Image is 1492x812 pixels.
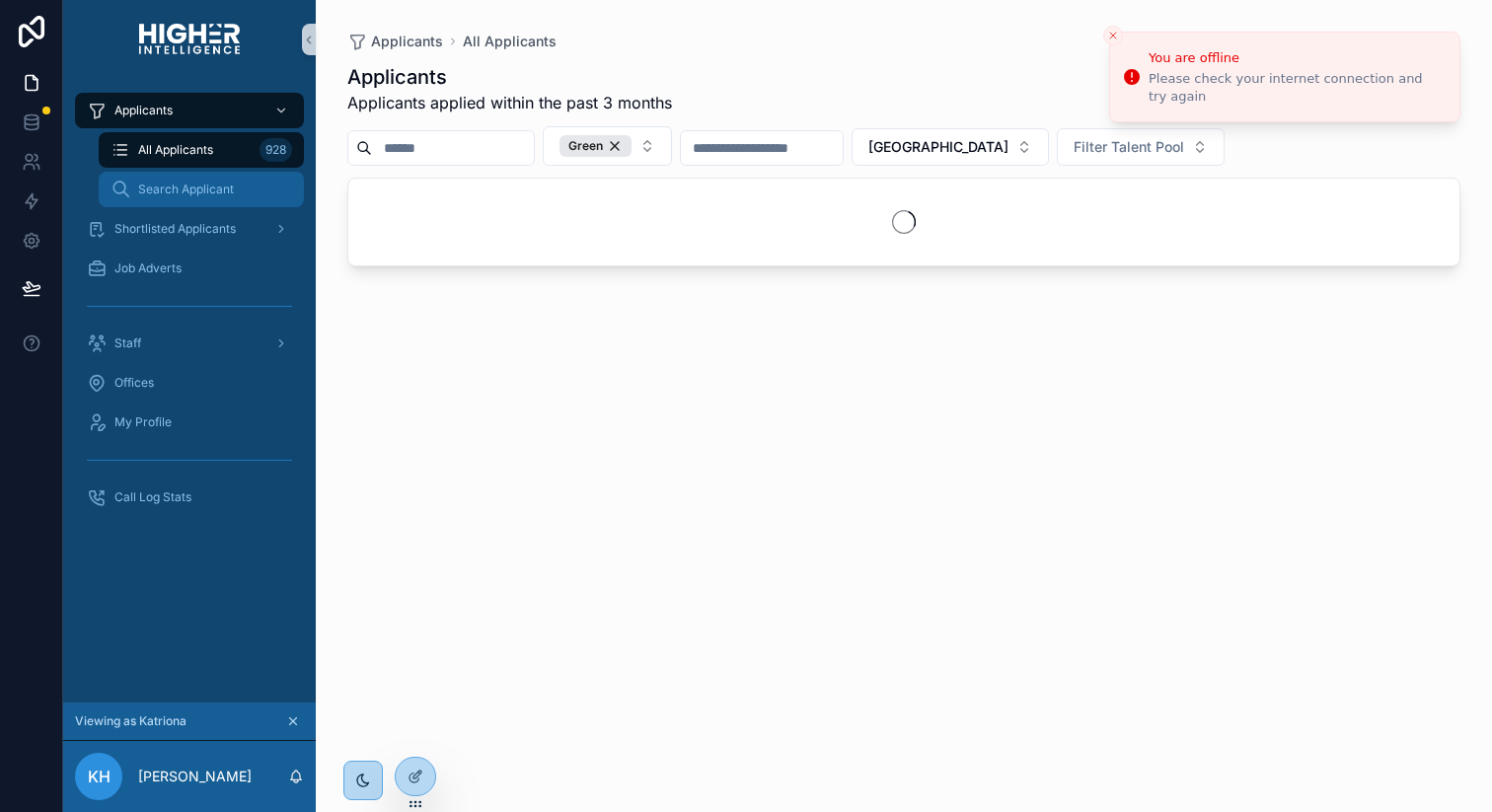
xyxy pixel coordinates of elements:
[868,137,1008,157] span: [GEOGRAPHIC_DATA]
[75,251,304,286] a: Job Adverts
[1057,128,1225,166] button: Select Button
[99,172,304,207] a: Search Applicant
[852,128,1049,166] button: Select Button
[75,480,304,515] a: Call Log Stats
[75,365,304,401] a: Offices
[75,326,304,361] a: Staff
[371,32,443,51] span: Applicants
[75,713,186,729] span: Viewing as Katriona
[138,142,213,158] span: All Applicants
[543,126,672,166] button: Select Button
[347,32,443,51] a: Applicants
[139,24,240,55] img: App logo
[114,335,141,351] span: Staff
[88,765,111,788] span: KH
[1149,70,1444,106] div: Please check your internet connection and try again
[559,135,632,157] div: Green
[138,182,234,197] span: Search Applicant
[347,91,672,114] span: Applicants applied within the past 3 months
[75,93,304,128] a: Applicants
[1074,137,1184,157] span: Filter Talent Pool
[99,132,304,168] a: All Applicants928
[138,767,252,786] p: [PERSON_NAME]
[347,63,672,91] h1: Applicants
[463,32,557,51] a: All Applicants
[114,489,191,505] span: Call Log Stats
[114,375,154,391] span: Offices
[1149,48,1444,68] div: You are offline
[114,414,172,430] span: My Profile
[559,135,632,157] button: Unselect GREEN
[75,211,304,247] a: Shortlisted Applicants
[260,138,292,162] div: 928
[114,260,182,276] span: Job Adverts
[63,79,316,702] div: scrollable content
[114,221,236,237] span: Shortlisted Applicants
[1103,26,1123,45] button: Close toast
[75,405,304,440] a: My Profile
[114,103,173,118] span: Applicants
